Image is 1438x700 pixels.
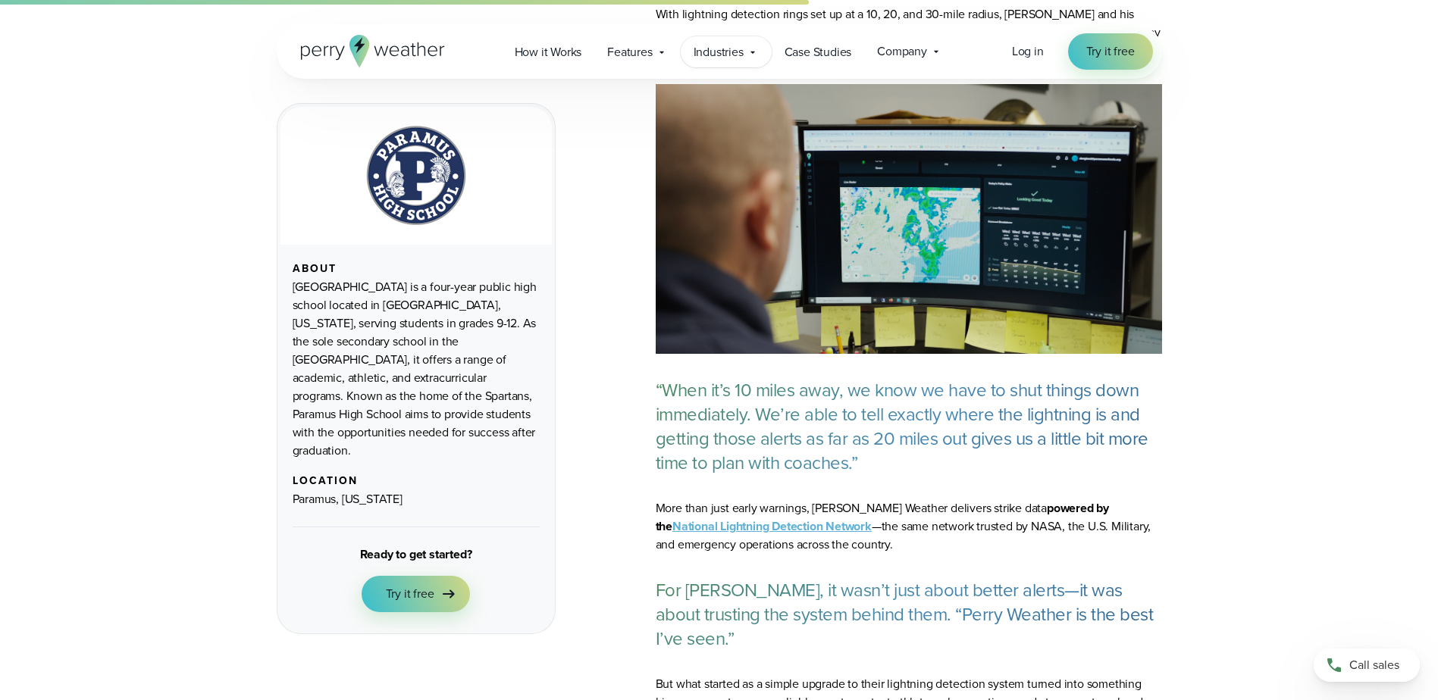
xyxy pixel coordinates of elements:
a: Try it free [1068,33,1153,70]
div: Paramus, [US_STATE] [293,490,540,508]
div: Ready to get started? [360,545,472,564]
span: Company [877,42,927,61]
span: Industries [694,43,744,61]
span: Log in [1012,42,1044,60]
img: Paramus high school [365,125,467,227]
div: Location [293,475,540,487]
span: How it Works [515,43,582,61]
span: Case Studies [785,43,852,61]
p: For [PERSON_NAME], it wasn’t just about better alerts—it was about trusting the system behind the... [656,578,1162,651]
a: Call sales [1314,648,1420,682]
p: More than just early warnings, [PERSON_NAME] Weather delivers strike data —the same network trust... [656,499,1162,554]
span: Try it free [386,585,434,603]
a: Log in [1012,42,1044,61]
a: National Lightning Detection Network [672,517,872,535]
p: “When it’s 10 miles away, we know we have to shut things down immediately. We’re able to tell exa... [656,378,1162,475]
a: How it Works [502,36,595,67]
span: Call sales [1349,656,1399,674]
a: Try it free [362,576,471,612]
a: Case Studies [772,36,865,67]
p: With lightning detection rings set up at a 10, 20, and 30-mile radius, [PERSON_NAME] and his team... [656,5,1162,60]
div: About [293,263,540,275]
strong: powered by the [656,499,1109,535]
span: Features [607,43,652,61]
span: Try it free [1086,42,1135,61]
div: [GEOGRAPHIC_DATA] is a four-year public high school located in [GEOGRAPHIC_DATA], [US_STATE], ser... [293,278,540,460]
